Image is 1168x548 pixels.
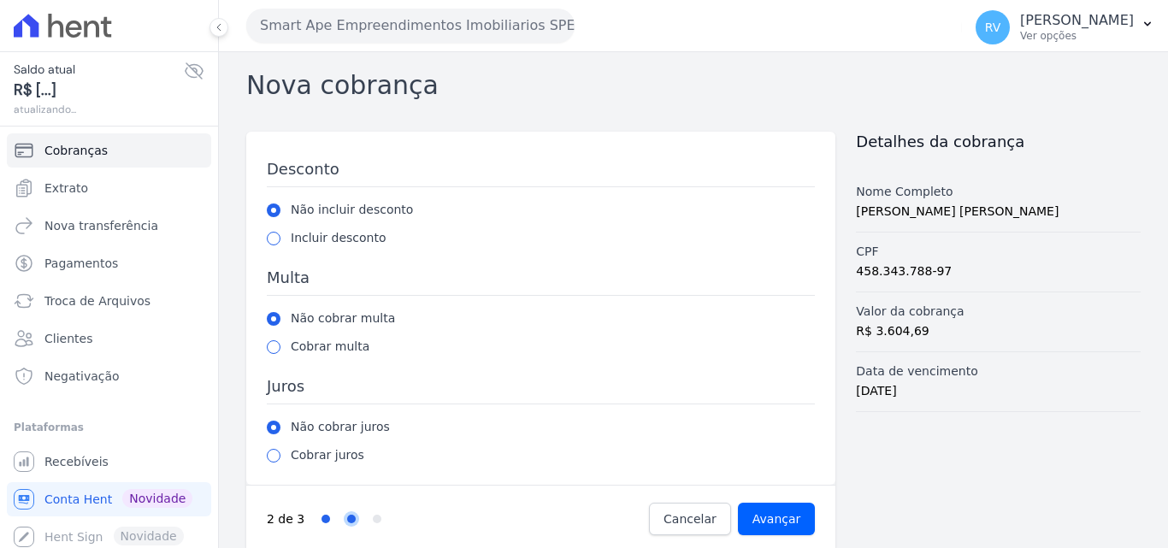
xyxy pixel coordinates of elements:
button: RV [PERSON_NAME] Ver opções [962,3,1168,51]
span: 458.343.788-97 [856,264,952,278]
label: Data de vencimento [856,362,1141,380]
p: [PERSON_NAME] [1020,12,1134,29]
span: Troca de Arquivos [44,292,150,309]
a: Cobranças [7,133,211,168]
label: Não cobrar multa [291,309,395,327]
a: Extrato [7,171,211,205]
span: atualizando... [14,102,184,117]
a: Cancelar [649,503,731,535]
label: CPF [856,243,1141,261]
span: Negativação [44,368,120,385]
span: R$ [...] [14,79,184,102]
span: Recebíveis [44,453,109,470]
a: Pagamentos [7,246,211,280]
span: Clientes [44,330,92,347]
nav: Progress [267,503,649,535]
h2: Detalhes da cobrança [856,132,1141,152]
label: Não cobrar juros [291,418,390,436]
a: Conta Hent Novidade [7,482,211,516]
span: RV [985,21,1001,33]
p: 2 de 3 [267,510,304,528]
h3: Juros [267,376,815,404]
a: Negativação [7,359,211,393]
span: Cancelar [664,510,717,527]
span: [DATE] [856,384,896,398]
span: Pagamentos [44,255,118,272]
a: Nova transferência [7,209,211,243]
h3: Desconto [267,159,815,187]
span: Nova transferência [44,217,158,234]
a: Recebíveis [7,445,211,479]
input: Avançar [738,503,816,535]
label: Cobrar multa [291,338,369,356]
span: R$ 3.604,69 [856,324,929,338]
span: Cobranças [44,142,108,159]
a: Clientes [7,321,211,356]
p: Ver opções [1020,29,1134,43]
label: Nome Completo [856,183,1141,201]
span: [PERSON_NAME] [PERSON_NAME] [856,204,1059,218]
h3: Multa [267,268,815,296]
label: Não incluir desconto [291,201,413,219]
span: Saldo atual [14,61,184,79]
label: Cobrar juros [291,446,364,464]
div: Plataformas [14,417,204,438]
span: Extrato [44,180,88,197]
h2: Nova cobrança [246,66,439,104]
button: Smart Ape Empreendimentos Imobiliarios SPE LTDA [246,9,575,43]
label: Incluir desconto [291,229,386,247]
label: Valor da cobrança [856,303,1141,321]
a: Troca de Arquivos [7,284,211,318]
span: Novidade [122,489,192,508]
span: Conta Hent [44,491,112,508]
